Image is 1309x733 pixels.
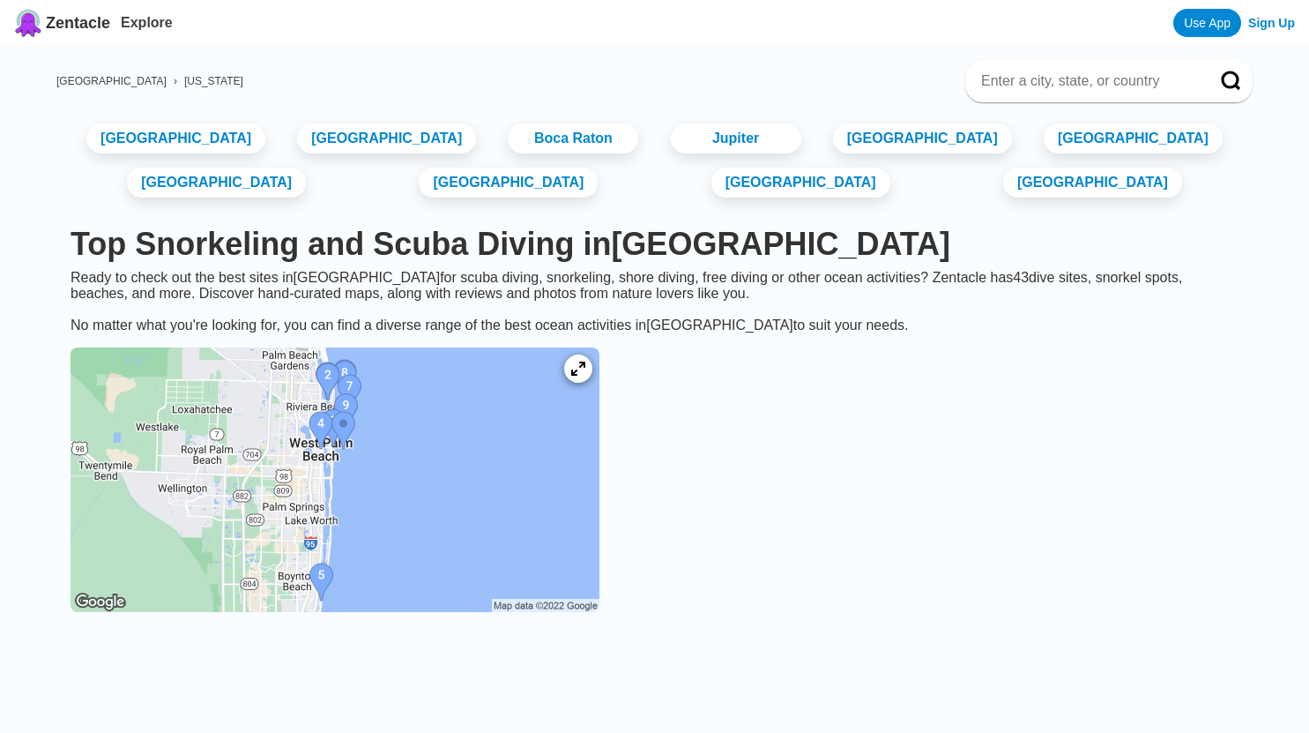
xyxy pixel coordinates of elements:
a: [GEOGRAPHIC_DATA] [711,168,890,198]
a: Sign Up [1248,16,1295,30]
a: [GEOGRAPHIC_DATA] [833,123,1012,153]
span: › [174,75,177,87]
a: [GEOGRAPHIC_DATA] [56,75,167,87]
a: Explore [121,15,173,30]
a: [GEOGRAPHIC_DATA] [1044,123,1223,153]
img: Palm Beach County dive site map [71,348,599,612]
input: Enter a city, state, or country [979,72,1196,90]
a: Boca Raton [508,123,638,153]
div: Ready to check out the best sites in [GEOGRAPHIC_DATA] for scuba diving, snorkeling, shore diving... [56,270,1253,333]
span: Zentacle [46,14,110,33]
h1: Top Snorkeling and Scuba Diving in [GEOGRAPHIC_DATA] [71,226,1238,263]
a: [GEOGRAPHIC_DATA] [419,168,598,198]
a: [GEOGRAPHIC_DATA] [1003,168,1182,198]
a: Use App [1173,9,1241,37]
a: Zentacle logoZentacle [14,9,110,37]
a: Palm Beach County dive site map [56,333,614,630]
a: [GEOGRAPHIC_DATA] [297,123,476,153]
a: [GEOGRAPHIC_DATA] [86,123,265,153]
a: Jupiter [671,123,801,153]
a: [US_STATE] [184,75,243,87]
a: [GEOGRAPHIC_DATA] [127,168,306,198]
img: Zentacle logo [14,9,42,37]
